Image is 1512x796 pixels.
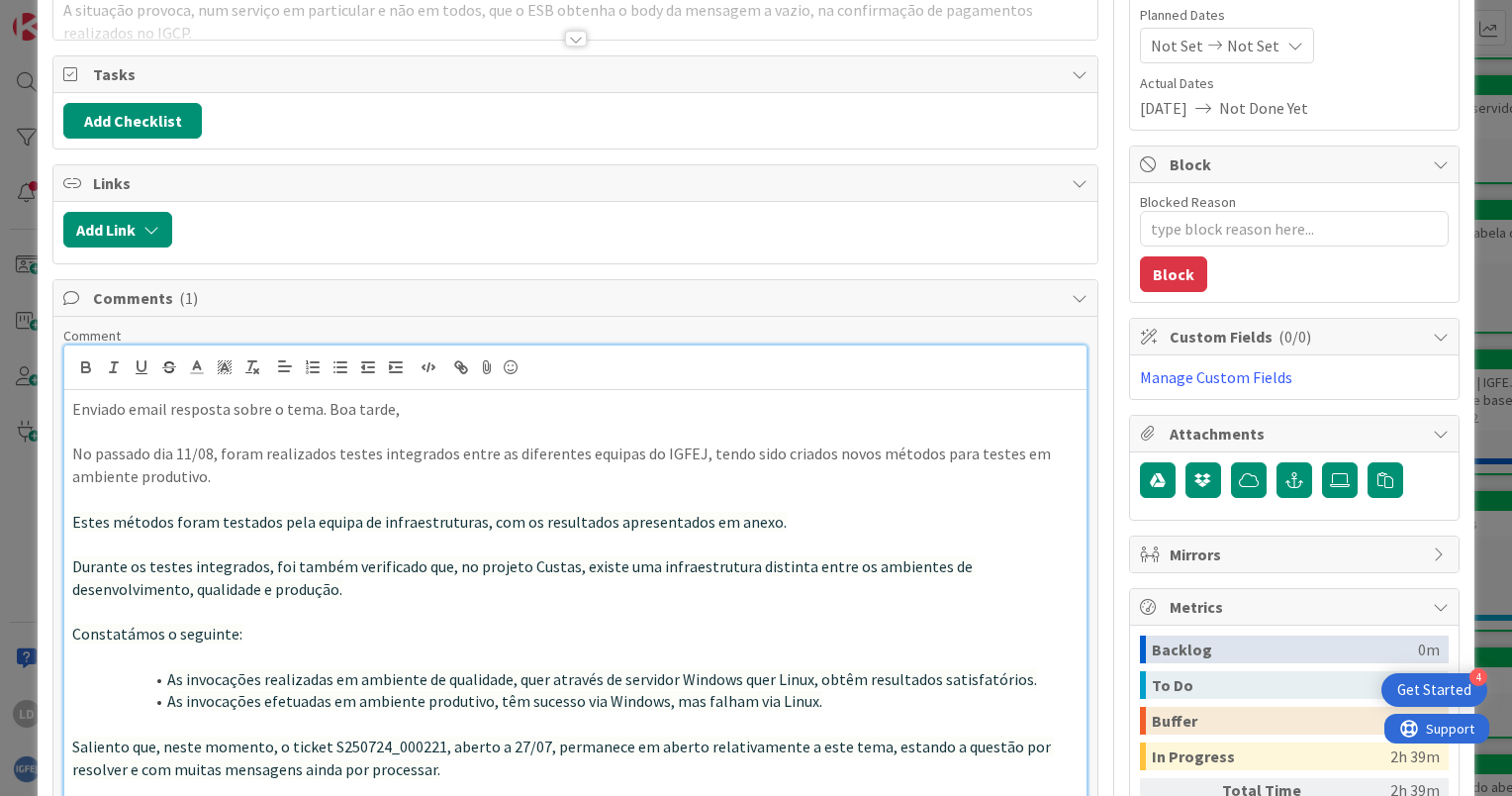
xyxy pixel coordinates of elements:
[72,512,787,532] span: Estes métodos foram testados pela equipa de infraestruturas, com os resultados apresentados em an...
[1140,193,1236,211] label: Blocked Reason
[1170,543,1423,566] span: Mirrors
[1170,325,1423,348] span: Custom Fields
[1418,636,1440,663] div: 0m
[1152,636,1418,663] div: Backlog
[1140,256,1207,292] button: Block
[42,3,90,27] span: Support
[93,62,1062,86] span: Tasks
[1152,707,1418,735] div: Buffer
[1170,422,1423,446] span: Attachments
[1278,327,1311,347] span: ( 0/0 )
[1469,668,1487,686] div: 4
[1140,367,1292,387] a: Manage Custom Fields
[72,737,1054,779] span: Saliento que, neste momento, o ticket S250724_000221, aberto a 27/07, permanece em aberto relativ...
[179,288,198,308] span: ( 1 )
[1390,743,1440,770] div: 2h 39m
[1152,743,1390,770] div: In Progress
[72,443,1079,487] p: No passado dia 11/08, foram realizados testes integrados entre as diferentes equipas do IGFEJ, te...
[63,103,202,139] button: Add Checklist
[167,669,1037,689] span: As invocações realizadas em ambiente de qualidade, quer através de servidor Windows quer Linux, o...
[1170,152,1423,176] span: Block
[72,624,242,644] span: Constatámos o seguinte:
[1219,96,1308,120] span: Not Done Yet
[1418,671,1440,699] div: 0m
[63,212,172,248] button: Add Link
[63,327,121,345] span: Comment
[1140,73,1449,94] span: Actual Dates
[93,286,1062,310] span: Comments
[1381,673,1487,707] div: Open Get Started checklist, remaining modules: 4
[1170,595,1423,619] span: Metrics
[1397,680,1471,700] div: Get Started
[72,398,1079,421] p: Enviado email resposta sobre o tema. Boa tarde,
[167,691,822,711] span: As invocações efetuadas em ambiente produtivo, têm sucesso via Windows, mas falham via Linux.
[1140,96,1187,120] span: [DATE]
[1227,34,1279,57] span: Not Set
[1140,5,1449,26] span: Planned Dates
[1418,707,1440,735] div: 0m
[1151,34,1203,57] span: Not Set
[93,171,1062,195] span: Links
[72,556,976,599] span: Durante os testes integrados, foi também verificado que, no projeto Custas, existe uma infraestru...
[1152,671,1418,699] div: To Do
